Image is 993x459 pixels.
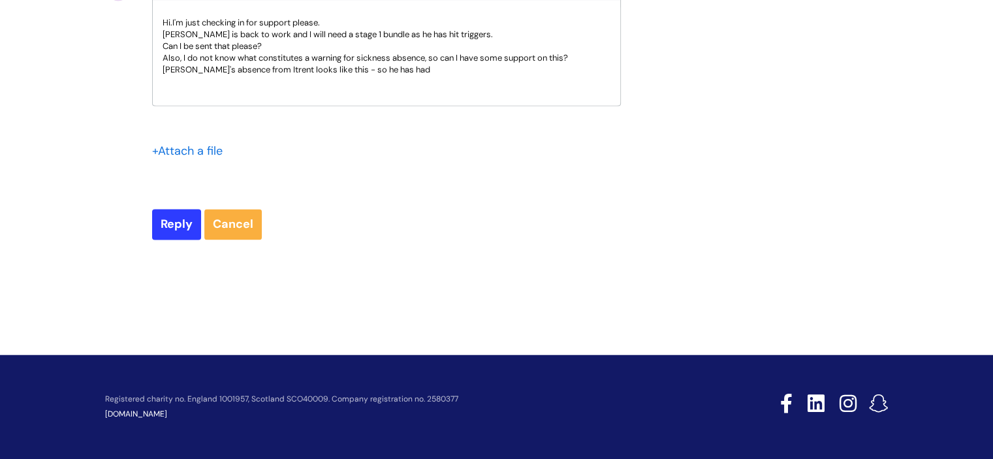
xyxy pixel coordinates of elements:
[105,395,687,404] p: Registered charity no. England 1001957, Scotland SCO40009. Company registration no. 2580377
[163,40,610,52] p: Can I be sent that please?
[152,143,158,159] span: +
[163,64,610,76] p: [PERSON_NAME]'s absence from Itrent looks like this - so he has had
[105,409,167,419] a: [DOMAIN_NAME]
[163,17,610,29] p: Hi.
[163,29,610,40] p: [PERSON_NAME] is back to work and I will need a stage 1 bundle as he has hit triggers.
[172,17,320,28] span: I'm just checking in for support please.
[204,209,262,239] a: Cancel
[163,52,610,64] p: Also, I do not know what constitutes a warning for sickness absence, so can I have some support o...
[152,140,230,161] div: Attach a file
[152,209,201,239] input: Reply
